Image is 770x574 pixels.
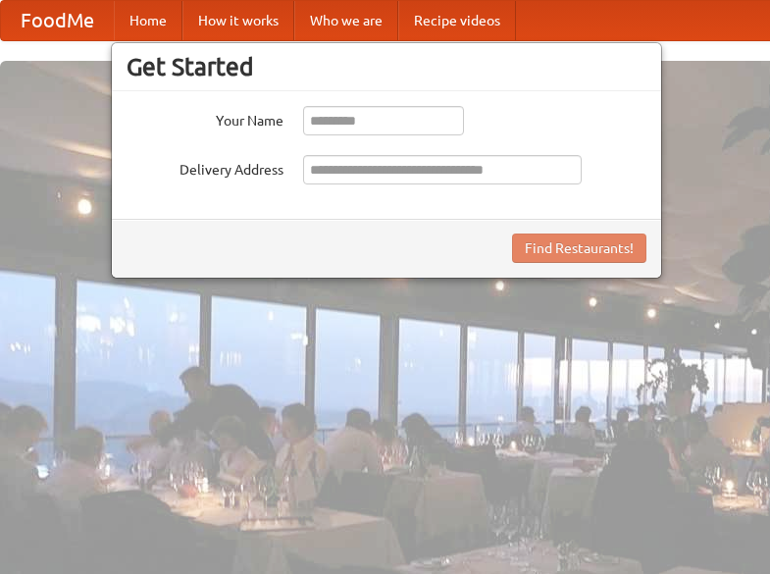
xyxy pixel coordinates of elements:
[127,155,283,180] label: Delivery Address
[127,52,646,81] h3: Get Started
[398,1,516,40] a: Recipe videos
[114,1,182,40] a: Home
[294,1,398,40] a: Who we are
[182,1,294,40] a: How it works
[512,234,646,263] button: Find Restaurants!
[127,106,283,130] label: Your Name
[1,1,114,40] a: FoodMe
